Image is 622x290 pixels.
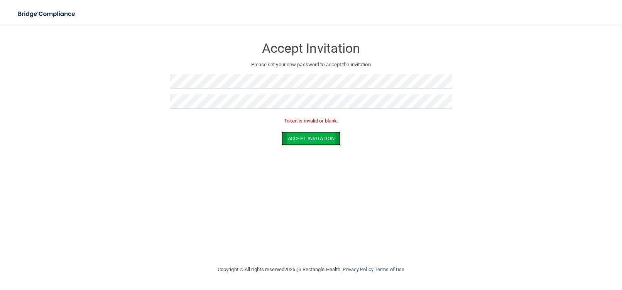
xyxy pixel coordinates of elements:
[170,116,452,126] p: Token is invalid or blank.
[375,267,404,272] a: Terms of Use
[176,60,446,69] p: Please set your new password to accept the invitation
[281,131,341,146] button: Accept Invitation
[170,41,452,55] h3: Accept Invitation
[343,267,373,272] a: Privacy Policy
[170,257,452,282] div: Copyright © All rights reserved 2025 @ Rectangle Health | |
[12,6,83,22] img: bridge_compliance_login_screen.278c3ca4.svg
